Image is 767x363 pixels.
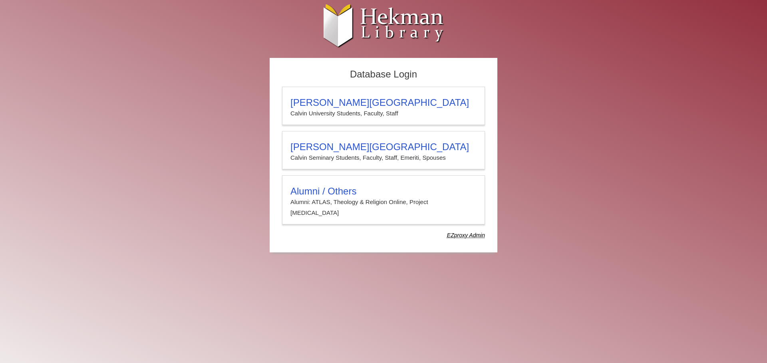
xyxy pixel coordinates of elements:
[290,108,477,119] p: Calvin University Students, Faculty, Staff
[282,131,485,169] a: [PERSON_NAME][GEOGRAPHIC_DATA]Calvin Seminary Students, Faculty, Staff, Emeriti, Spouses
[282,87,485,125] a: [PERSON_NAME][GEOGRAPHIC_DATA]Calvin University Students, Faculty, Staff
[290,141,477,153] h3: [PERSON_NAME][GEOGRAPHIC_DATA]
[290,153,477,163] p: Calvin Seminary Students, Faculty, Staff, Emeriti, Spouses
[290,186,477,218] summary: Alumni / OthersAlumni: ATLAS, Theology & Religion Online, Project [MEDICAL_DATA]
[290,97,477,108] h3: [PERSON_NAME][GEOGRAPHIC_DATA]
[278,66,489,83] h2: Database Login
[290,186,477,197] h3: Alumni / Others
[447,232,485,238] dfn: Use Alumni login
[290,197,477,218] p: Alumni: ATLAS, Theology & Religion Online, Project [MEDICAL_DATA]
